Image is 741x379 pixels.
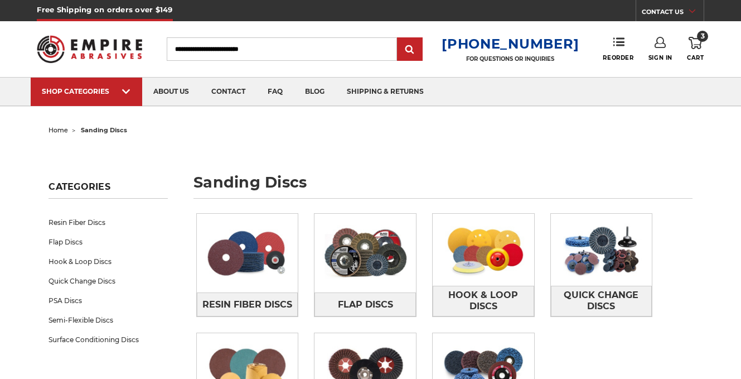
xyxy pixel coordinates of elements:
div: SHOP CATEGORIES [42,87,131,95]
input: Submit [399,39,421,61]
a: Resin Fiber Discs [49,213,168,232]
a: shipping & returns [336,78,435,106]
a: Flap Discs [49,232,168,252]
p: FOR QUESTIONS OR INQUIRIES [442,55,579,63]
span: Sign In [648,54,672,61]
a: Reorder [603,37,633,61]
a: CONTACT US [642,6,704,21]
a: home [49,126,68,134]
h1: sanding discs [193,175,692,199]
a: Semi-Flexible Discs [49,310,168,330]
a: faq [256,78,294,106]
img: Flap Discs [314,217,416,289]
a: Surface Conditioning Discs [49,330,168,349]
span: Cart [687,54,704,61]
a: Quick Change Discs [551,286,652,316]
a: Flap Discs [314,292,416,316]
a: Hook & Loop Discs [433,286,534,316]
a: PSA Discs [49,291,168,310]
img: Empire Abrasives [37,28,142,70]
a: Resin Fiber Discs [197,292,298,316]
a: Quick Change Discs [49,271,168,291]
span: sanding discs [81,126,127,134]
a: contact [200,78,256,106]
h5: Categories [49,181,168,199]
a: [PHONE_NUMBER] [442,36,579,52]
img: Hook & Loop Discs [433,214,534,286]
span: Hook & Loop Discs [433,286,534,316]
span: Reorder [603,54,633,61]
a: Hook & Loop Discs [49,252,168,271]
img: Resin Fiber Discs [197,217,298,289]
span: Resin Fiber Discs [202,295,292,314]
a: about us [142,78,200,106]
a: blog [294,78,336,106]
a: 3 Cart [687,37,704,61]
img: Quick Change Discs [551,214,652,286]
span: Flap Discs [338,295,393,314]
span: 3 [697,31,708,42]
